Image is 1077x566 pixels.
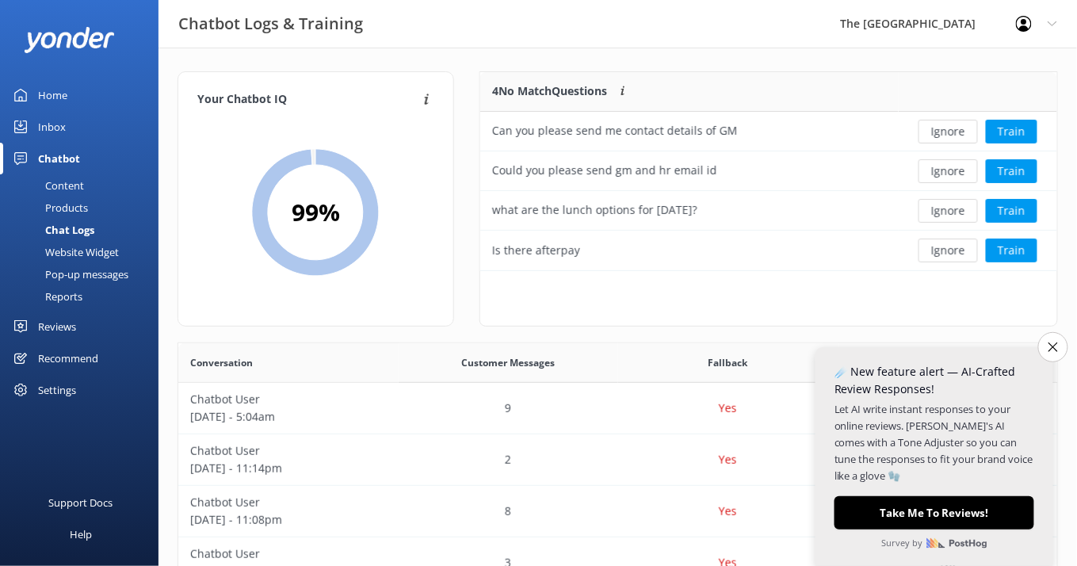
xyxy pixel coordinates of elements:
[38,342,98,374] div: Recommend
[480,151,1057,191] div: row
[986,239,1037,262] button: Train
[10,263,128,285] div: Pop-up messages
[190,355,253,370] span: Conversation
[190,494,387,511] p: Chatbot User
[708,355,748,370] span: Fallback
[38,79,67,111] div: Home
[919,239,978,262] button: Ignore
[719,503,737,520] p: Yes
[10,174,158,197] a: Content
[10,241,158,263] a: Website Widget
[38,311,76,342] div: Reviews
[986,199,1037,223] button: Train
[505,451,511,468] p: 2
[10,241,119,263] div: Website Widget
[10,174,84,197] div: Content
[190,545,387,563] p: Chatbot User
[10,263,158,285] a: Pop-up messages
[986,120,1037,143] button: Train
[190,408,387,426] p: [DATE] - 5:04am
[190,442,387,460] p: Chatbot User
[38,111,66,143] div: Inbox
[10,219,158,241] a: Chat Logs
[190,460,387,477] p: [DATE] - 11:14pm
[492,201,697,219] div: what are the lunch options for [DATE]?
[480,112,1057,151] div: row
[10,197,88,219] div: Products
[719,400,737,417] p: Yes
[492,242,580,259] div: Is there afterpay
[38,374,76,406] div: Settings
[505,503,511,520] p: 8
[197,91,419,109] h4: Your Chatbot IQ
[178,11,363,36] h3: Chatbot Logs & Training
[461,355,555,370] span: Customer Messages
[492,82,607,100] p: 4 No Match Questions
[190,511,387,529] p: [DATE] - 11:08pm
[292,193,340,231] h2: 99 %
[49,487,113,518] div: Support Docs
[480,231,1057,270] div: row
[719,451,737,468] p: Yes
[919,120,978,143] button: Ignore
[10,285,82,308] div: Reports
[178,486,1058,537] div: row
[919,199,978,223] button: Ignore
[38,143,80,174] div: Chatbot
[70,518,92,550] div: Help
[178,434,1058,486] div: row
[10,285,158,308] a: Reports
[178,383,1058,434] div: row
[480,112,1057,270] div: grid
[986,159,1037,183] button: Train
[10,219,94,241] div: Chat Logs
[492,162,717,179] div: Could you please send gm and hr email id
[492,122,738,140] div: Can you please send me contact details of GM
[24,27,115,53] img: yonder-white-logo.png
[480,191,1057,231] div: row
[10,197,158,219] a: Products
[919,159,978,183] button: Ignore
[505,400,511,417] p: 9
[190,391,387,408] p: Chatbot User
